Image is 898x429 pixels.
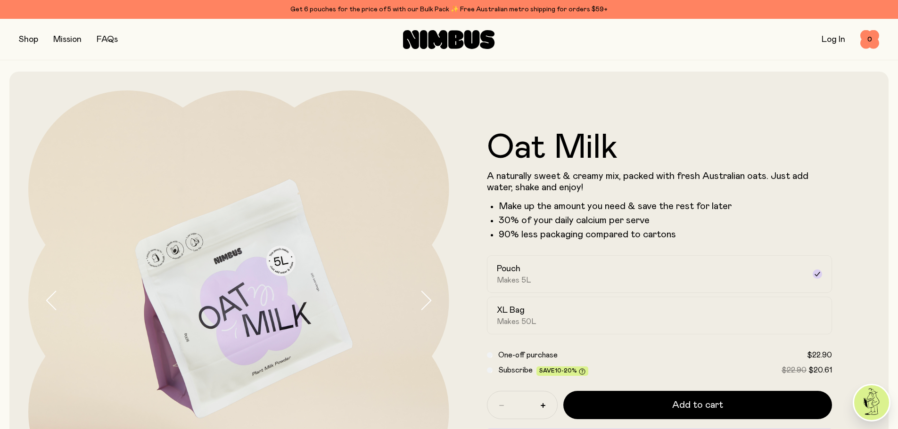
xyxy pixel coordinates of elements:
span: Subscribe [498,366,533,374]
span: Save [539,368,585,375]
span: $22.90 [807,351,832,359]
span: Makes 50L [497,317,536,326]
li: 90% less packaging compared to cartons [499,229,832,240]
li: Make up the amount you need & save the rest for later [499,201,832,212]
h2: Pouch [497,263,520,275]
span: Makes 5L [497,275,531,285]
button: 0 [860,30,879,49]
span: 10-20% [555,368,577,373]
span: One-off purchase [498,351,558,359]
img: agent [854,385,889,420]
li: 30% of your daily calcium per serve [499,215,832,226]
span: $20.61 [808,366,832,374]
a: Log In [822,35,845,44]
p: A naturally sweet & creamy mix, packed with fresh Australian oats. Just add water, shake and enjoy! [487,170,832,193]
a: Mission [53,35,82,44]
h2: XL Bag [497,305,525,316]
span: $22.90 [782,366,807,374]
div: Get 6 pouches for the price of 5 with our Bulk Pack ✨ Free Australian metro shipping for orders $59+ [19,4,879,15]
a: FAQs [97,35,118,44]
button: Add to cart [563,391,832,419]
span: Add to cart [672,398,723,412]
h1: Oat Milk [487,131,832,165]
